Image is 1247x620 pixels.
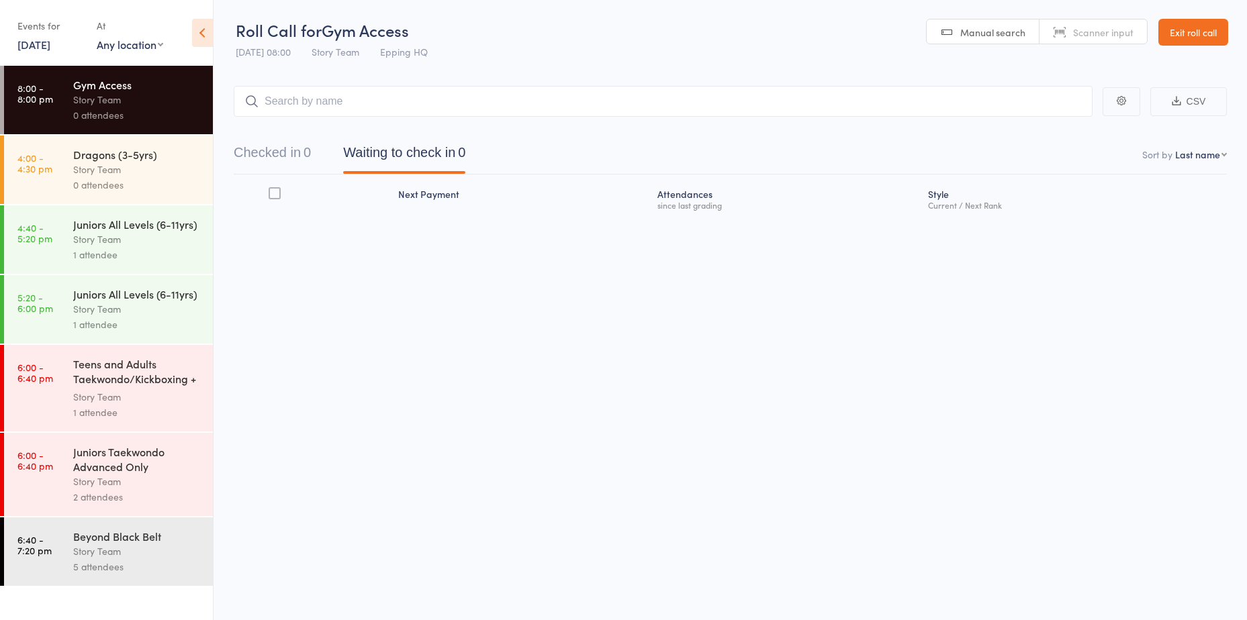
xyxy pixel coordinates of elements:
[17,83,53,104] time: 8:00 - 8:00 pm
[17,222,52,244] time: 4:40 - 5:20 pm
[4,205,213,274] a: 4:40 -5:20 pmJuniors All Levels (6-11yrs)Story Team1 attendee
[4,345,213,431] a: 6:00 -6:40 pmTeens and Adults Taekwondo/Kickboxing + Family Cla...Story Team1 attendee
[17,292,53,313] time: 5:20 - 6:00 pm
[312,45,359,58] span: Story Team
[17,15,83,37] div: Events for
[17,450,53,471] time: 6:00 - 6:40 pm
[17,362,53,383] time: 6:00 - 6:40 pm
[652,180,923,216] div: Atten­dances
[17,534,52,556] time: 6:40 - 7:20 pm
[97,37,163,52] div: Any location
[234,138,311,174] button: Checked in0
[236,45,291,58] span: [DATE] 08:00
[73,544,201,559] div: Story Team
[928,201,1221,209] div: Current / Next Rank
[73,217,201,231] div: Juniors All Levels (6-11yrs)
[1142,148,1172,161] label: Sort by
[73,287,201,301] div: Juniors All Levels (6-11yrs)
[73,356,201,389] div: Teens and Adults Taekwondo/Kickboxing + Family Cla...
[73,405,201,420] div: 1 attendee
[73,147,201,162] div: Dragons (3-5yrs)
[73,444,201,474] div: Juniors Taekwondo Advanced Only
[73,529,201,544] div: Beyond Black Belt
[4,433,213,516] a: 6:00 -6:40 pmJuniors Taekwondo Advanced OnlyStory Team2 attendees
[73,107,201,123] div: 0 attendees
[657,201,917,209] div: since last grading
[73,247,201,262] div: 1 attendee
[4,66,213,134] a: 8:00 -8:00 pmGym AccessStory Team0 attendees
[73,474,201,489] div: Story Team
[73,301,201,317] div: Story Team
[1150,87,1227,116] button: CSV
[1073,25,1134,39] span: Scanner input
[236,19,322,41] span: Roll Call for
[4,136,213,204] a: 4:00 -4:30 pmDragons (3-5yrs)Story Team0 attendees
[97,15,163,37] div: At
[73,489,201,505] div: 2 attendees
[73,231,201,247] div: Story Team
[73,77,201,92] div: Gym Access
[73,317,201,332] div: 1 attendee
[73,389,201,405] div: Story Team
[304,145,311,160] div: 0
[4,275,213,344] a: 5:20 -6:00 pmJuniors All Levels (6-11yrs)Story Team1 attendee
[4,517,213,586] a: 6:40 -7:20 pmBeyond Black BeltStory Team5 attendees
[322,19,409,41] span: Gym Access
[234,86,1093,117] input: Search by name
[923,180,1227,216] div: Style
[73,177,201,193] div: 0 attendees
[17,152,52,174] time: 4:00 - 4:30 pm
[1158,19,1228,46] a: Exit roll call
[73,559,201,574] div: 5 attendees
[380,45,428,58] span: Epping HQ
[1175,148,1220,161] div: Last name
[343,138,465,174] button: Waiting to check in0
[17,37,50,52] a: [DATE]
[393,180,651,216] div: Next Payment
[73,162,201,177] div: Story Team
[458,145,465,160] div: 0
[73,92,201,107] div: Story Team
[960,25,1025,39] span: Manual search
